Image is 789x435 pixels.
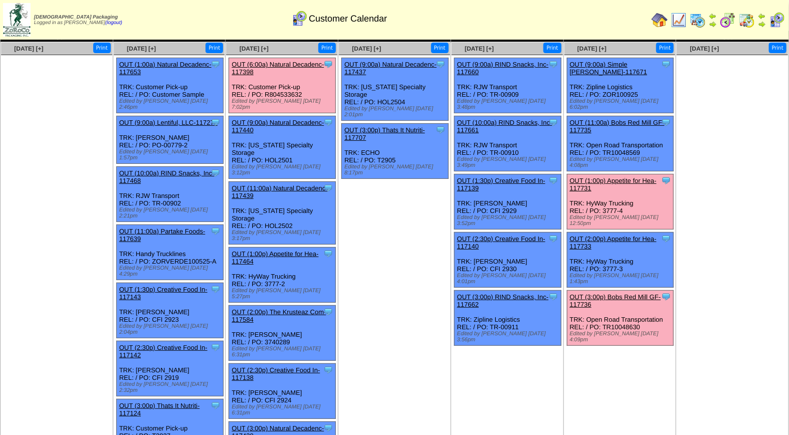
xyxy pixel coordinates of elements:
[229,182,336,245] div: TRK: [US_STATE] Specialty Storage REL: / PO: HOL2502
[240,45,269,52] span: [DATE] [+]
[323,249,333,259] img: Tooltip
[570,235,657,250] a: OUT (2:00p) Appetite for Hea-117733
[232,61,324,76] a: OUT (6:00a) Natural Decadenc-117398
[232,98,335,110] div: Edited by [PERSON_NAME] [DATE] 7:02pm
[548,117,558,127] img: Tooltip
[232,404,335,416] div: Edited by [PERSON_NAME] [DATE] 6:31pm
[211,168,221,178] img: Tooltip
[344,164,448,176] div: Edited by [PERSON_NAME] [DATE] 8:17pm
[229,116,336,179] div: TRK: [US_STATE] Specialty Storage REL: / PO: HOL2501
[758,12,766,20] img: arrowleft.gif
[739,12,755,28] img: calendarinout.gif
[232,184,327,199] a: OUT (11:00a) Natural Decadenc-117439
[457,98,561,110] div: Edited by [PERSON_NAME] [DATE] 3:48pm
[119,169,215,184] a: OUT (10:00a) RIND Snacks, Inc-117468
[690,12,706,28] img: calendarprod.gif
[661,59,671,69] img: Tooltip
[229,364,336,419] div: TRK: [PERSON_NAME] REL: / PO: CFI 2924
[457,214,561,227] div: Edited by [PERSON_NAME] [DATE] 3:52pm
[690,45,719,52] a: [DATE] [+]
[570,156,674,168] div: Edited by [PERSON_NAME] [DATE] 4:08pm
[323,59,333,69] img: Tooltip
[457,273,561,285] div: Edited by [PERSON_NAME] [DATE] 4:01pm
[3,3,31,37] img: zoroco-logo-small.webp
[661,292,671,302] img: Tooltip
[116,58,223,113] div: TRK: Customer Pick-up REL: / PO: Customer Sample
[457,156,561,168] div: Edited by [PERSON_NAME] [DATE] 3:49pm
[232,346,335,358] div: Edited by [PERSON_NAME] [DATE] 6:31pm
[211,226,221,236] img: Tooltip
[34,15,118,20] span: [DEMOGRAPHIC_DATA] Packaging
[570,293,661,308] a: OUT (3:00p) Bobs Red Mill GF-117736
[570,61,648,76] a: OUT (9:00a) Simple [PERSON_NAME]-117671
[454,58,561,113] div: TRK: RJW Transport REL: / PO: TR-00909
[454,174,561,230] div: TRK: [PERSON_NAME] REL: / PO: CFI 2929
[116,341,223,396] div: TRK: [PERSON_NAME] REL: / PO: CFI 2919
[229,58,336,113] div: TRK: Customer Pick-up REL: / PO: R804533632
[465,45,494,52] a: [DATE] [+]
[342,58,449,121] div: TRK: [US_STATE] Specialty Storage REL: / PO: HOL2504
[116,283,223,338] div: TRK: [PERSON_NAME] REL: / PO: CFI 2923
[436,125,446,135] img: Tooltip
[344,106,448,118] div: Edited by [PERSON_NAME] [DATE] 2:01pm
[577,45,607,52] span: [DATE] [+]
[119,61,212,76] a: OUT (1:00a) Natural Decadenc-117653
[457,61,549,76] a: OUT (9:00a) RIND Snacks, Inc-117660
[127,45,156,52] span: [DATE] [+]
[431,43,449,53] button: Print
[323,307,333,317] img: Tooltip
[116,116,223,164] div: TRK: [PERSON_NAME] REL: / PO: PO-00779-2
[206,43,223,53] button: Print
[229,306,336,361] div: TRK: [PERSON_NAME] REL: / PO: 3740289
[567,233,674,288] div: TRK: HyWay Trucking REL: / PO: 3777-3
[661,117,671,127] img: Tooltip
[119,207,223,219] div: Edited by [PERSON_NAME] [DATE] 2:21pm
[119,323,223,335] div: Edited by [PERSON_NAME] [DATE] 2:04pm
[323,117,333,127] img: Tooltip
[352,45,381,52] span: [DATE] [+]
[232,308,326,323] a: OUT (2:00p) The Krusteaz Com-117584
[93,43,111,53] button: Print
[291,11,307,27] img: calendarcustomer.gif
[758,20,766,28] img: arrowright.gif
[116,225,223,280] div: TRK: Handy Trucklines REL: / PO: ZORVERDE100525-A
[570,273,674,285] div: Edited by [PERSON_NAME] [DATE] 1:43pm
[457,293,549,308] a: OUT (3:00p) RIND Snacks, Inc-117662
[436,59,446,69] img: Tooltip
[567,174,674,230] div: TRK: HyWay Trucking REL: / PO: 3777-4
[454,233,561,288] div: TRK: [PERSON_NAME] REL: / PO: CFI 2930
[769,43,786,53] button: Print
[457,119,552,134] a: OUT (10:00a) RIND Snacks, Inc-117661
[548,292,558,302] img: Tooltip
[105,20,122,26] a: (logout)
[656,43,674,53] button: Print
[211,59,221,69] img: Tooltip
[720,12,736,28] img: calendarblend.gif
[119,265,223,277] div: Edited by [PERSON_NAME] [DATE] 4:29pm
[211,342,221,352] img: Tooltip
[232,366,320,381] a: OUT (2:30p) Creative Food In-117138
[454,291,561,346] div: TRK: Zipline Logistics REL: / PO: TR-00911
[457,177,545,192] a: OUT (1:30p) Creative Food In-117139
[309,14,387,24] span: Customer Calendar
[671,12,687,28] img: line_graph.gif
[567,116,674,171] div: TRK: Open Road Transportation REL: / PO: TR10048569
[232,288,335,300] div: Edited by [PERSON_NAME] [DATE] 5:27pm
[232,164,335,176] div: Edited by [PERSON_NAME] [DATE] 3:12pm
[119,149,223,161] div: Edited by [PERSON_NAME] [DATE] 1:57pm
[116,167,223,222] div: TRK: RJW Transport REL: / PO: TR-00902
[457,331,561,343] div: Edited by [PERSON_NAME] [DATE] 3:56pm
[119,286,208,301] a: OUT (1:30p) Creative Food In-117143
[570,119,665,134] a: OUT (11:00a) Bobs Red Mill GF-117735
[661,175,671,185] img: Tooltip
[119,228,206,243] a: OUT (11:00a) Partake Foods-117639
[323,423,333,433] img: Tooltip
[567,291,674,346] div: TRK: Open Road Transportation REL: / PO: TR10048630
[548,59,558,69] img: Tooltip
[232,230,335,242] div: Edited by [PERSON_NAME] [DATE] 3:17pm
[211,400,221,410] img: Tooltip
[344,126,425,141] a: OUT (3:00p) Thats It Nutriti-117707
[232,119,324,134] a: OUT (9:00a) Natural Decadenc-117440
